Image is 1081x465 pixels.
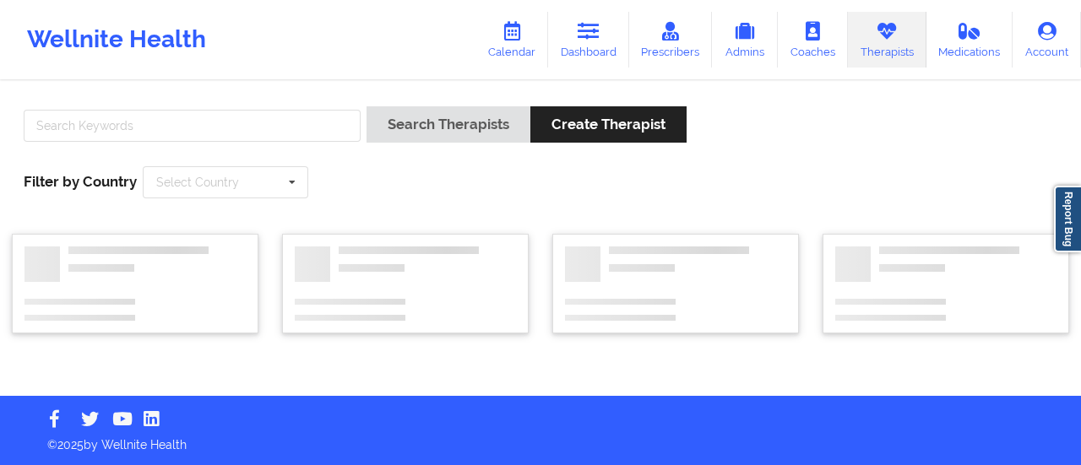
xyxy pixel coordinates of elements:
input: Search Keywords [24,110,361,142]
a: Coaches [778,12,848,68]
span: Filter by Country [24,173,137,190]
button: Create Therapist [530,106,687,143]
a: Medications [926,12,1013,68]
a: Account [1013,12,1081,68]
a: Dashboard [548,12,629,68]
a: Therapists [848,12,926,68]
a: Prescribers [629,12,713,68]
button: Search Therapists [367,106,530,143]
a: Report Bug [1054,186,1081,252]
div: Select Country [156,176,239,188]
a: Calendar [475,12,548,68]
a: Admins [712,12,778,68]
p: © 2025 by Wellnite Health [35,424,1046,453]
